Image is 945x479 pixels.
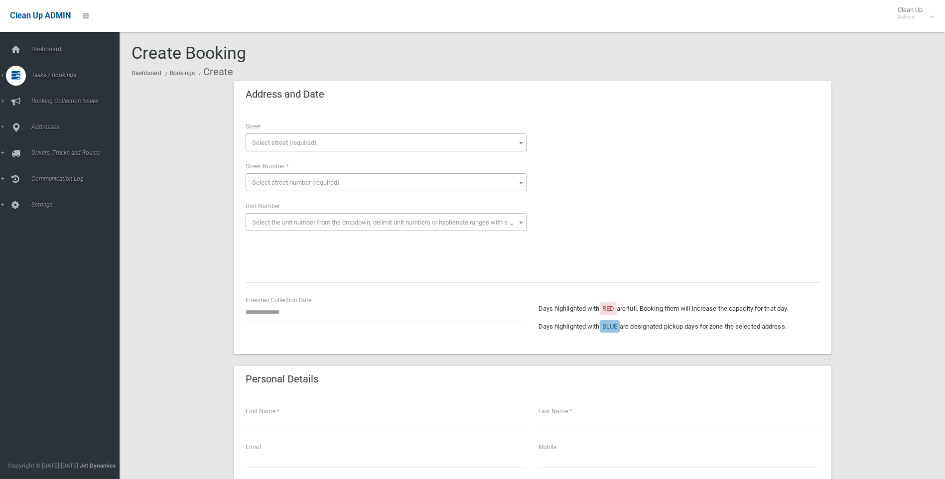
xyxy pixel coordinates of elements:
span: BLUE [602,323,617,330]
span: Tasks / Bookings [28,72,127,79]
header: Personal Details [234,369,330,389]
small: Admin [898,13,923,21]
span: Clean Up [893,6,933,21]
span: RED [602,305,614,312]
span: Select street (required) [252,139,317,146]
span: Create Booking [132,43,246,63]
span: Addresses [28,123,127,130]
p: Days highlighted with are designated pickup days for zone the selected address. [539,321,819,333]
span: Select the unit number from the dropdown, delimit unit numbers or hyphenate ranges with a comma [252,219,531,226]
span: Drivers, Trucks and Routes [28,149,127,156]
header: Address and Date [234,85,336,104]
strong: Jet Dynamics [80,462,116,469]
span: Settings [28,201,127,208]
span: Booking Collection Issues [28,98,127,105]
a: Bookings [170,70,195,77]
span: Communication Log [28,175,127,182]
a: Dashboard [132,70,161,77]
span: Copyright © [DATE]-[DATE] [8,462,78,469]
span: Dashboard [28,46,127,53]
p: Days highlighted with are full. Booking them will increase the capacity for that day. [539,303,819,315]
span: Select street number (required) [252,179,340,186]
li: Create [196,63,233,81]
span: Clean Up ADMIN [10,11,71,20]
